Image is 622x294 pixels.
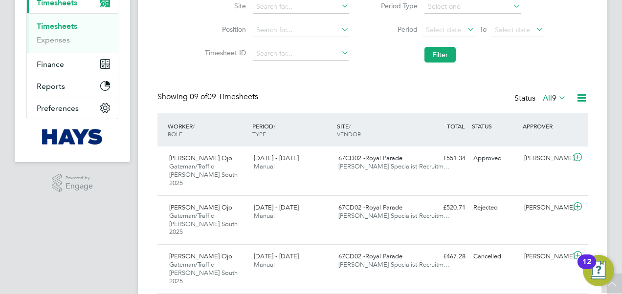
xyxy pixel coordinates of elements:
[52,174,93,192] a: Powered byEngage
[583,255,614,286] button: Open Resource Center, 12 new notifications
[190,92,207,102] span: 09 of
[165,117,250,143] div: WORKER
[37,82,65,91] span: Reports
[419,200,469,216] div: £520.71
[254,211,275,220] span: Manual
[469,117,520,135] div: STATUS
[27,75,118,97] button: Reports
[469,150,520,167] div: Approved
[338,260,450,269] span: [PERSON_NAME] Specialist Recruitm…
[338,203,402,211] span: 67CD02 -Royal Parade
[469,200,520,216] div: Rejected
[338,211,450,220] span: [PERSON_NAME] Specialist Recruitm…
[190,92,258,102] span: 09 Timesheets
[27,97,118,119] button: Preferences
[469,249,520,265] div: Cancelled
[424,47,456,63] button: Filter
[250,117,334,143] div: PERIOD
[66,174,93,182] span: Powered by
[273,122,275,130] span: /
[334,117,419,143] div: SITE
[520,117,571,135] div: APPROVER
[254,154,299,162] span: [DATE] - [DATE]
[477,23,489,36] span: To
[447,122,465,130] span: TOTAL
[26,129,118,145] a: Go to home page
[552,93,556,103] span: 9
[419,249,469,265] div: £467.28
[543,93,566,103] label: All
[337,130,361,138] span: VENDOR
[374,1,418,10] label: Period Type
[520,150,571,167] div: [PERSON_NAME]
[157,92,260,102] div: Showing
[202,25,246,34] label: Position
[37,35,70,44] a: Expenses
[520,200,571,216] div: [PERSON_NAME]
[252,130,266,138] span: TYPE
[253,23,349,37] input: Search for...
[169,252,232,260] span: [PERSON_NAME] Ojo
[169,260,238,285] span: Gateman/Traffic [PERSON_NAME] South 2025
[349,122,351,130] span: /
[254,260,275,269] span: Manual
[254,203,299,211] span: [DATE] - [DATE]
[37,21,77,31] a: Timesheets
[193,122,195,130] span: /
[419,150,469,167] div: £551.34
[254,252,299,260] span: [DATE] - [DATE]
[169,154,232,162] span: [PERSON_NAME] Ojo
[169,203,232,211] span: [PERSON_NAME] Ojo
[66,182,93,190] span: Engage
[495,25,530,34] span: Select date
[27,13,118,53] div: Timesheets
[520,249,571,265] div: [PERSON_NAME]
[168,130,182,138] span: ROLE
[202,48,246,57] label: Timesheet ID
[37,60,64,69] span: Finance
[338,252,402,260] span: 67CD02 -Royal Parade
[37,104,79,113] span: Preferences
[42,129,103,145] img: hays-logo-retina.png
[254,162,275,170] span: Manual
[426,25,461,34] span: Select date
[582,262,591,274] div: 12
[338,162,450,170] span: [PERSON_NAME] Specialist Recruitm…
[338,154,402,162] span: 67CD02 -Royal Parade
[169,211,238,236] span: Gateman/Traffic [PERSON_NAME] South 2025
[27,53,118,75] button: Finance
[169,162,238,187] span: Gateman/Traffic [PERSON_NAME] South 2025
[374,25,418,34] label: Period
[253,47,349,61] input: Search for...
[202,1,246,10] label: Site
[514,92,568,105] div: Status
